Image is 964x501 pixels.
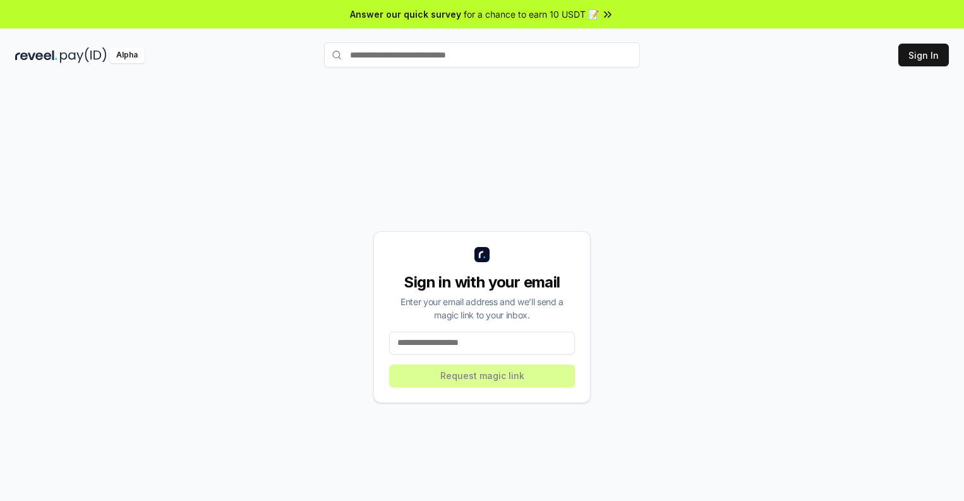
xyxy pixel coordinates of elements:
[389,295,575,322] div: Enter your email address and we’ll send a magic link to your inbox.
[350,8,461,21] span: Answer our quick survey
[464,8,599,21] span: for a chance to earn 10 USDT 📝
[474,247,490,262] img: logo_small
[109,47,145,63] div: Alpha
[15,47,57,63] img: reveel_dark
[60,47,107,63] img: pay_id
[389,272,575,293] div: Sign in with your email
[898,44,949,66] button: Sign In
